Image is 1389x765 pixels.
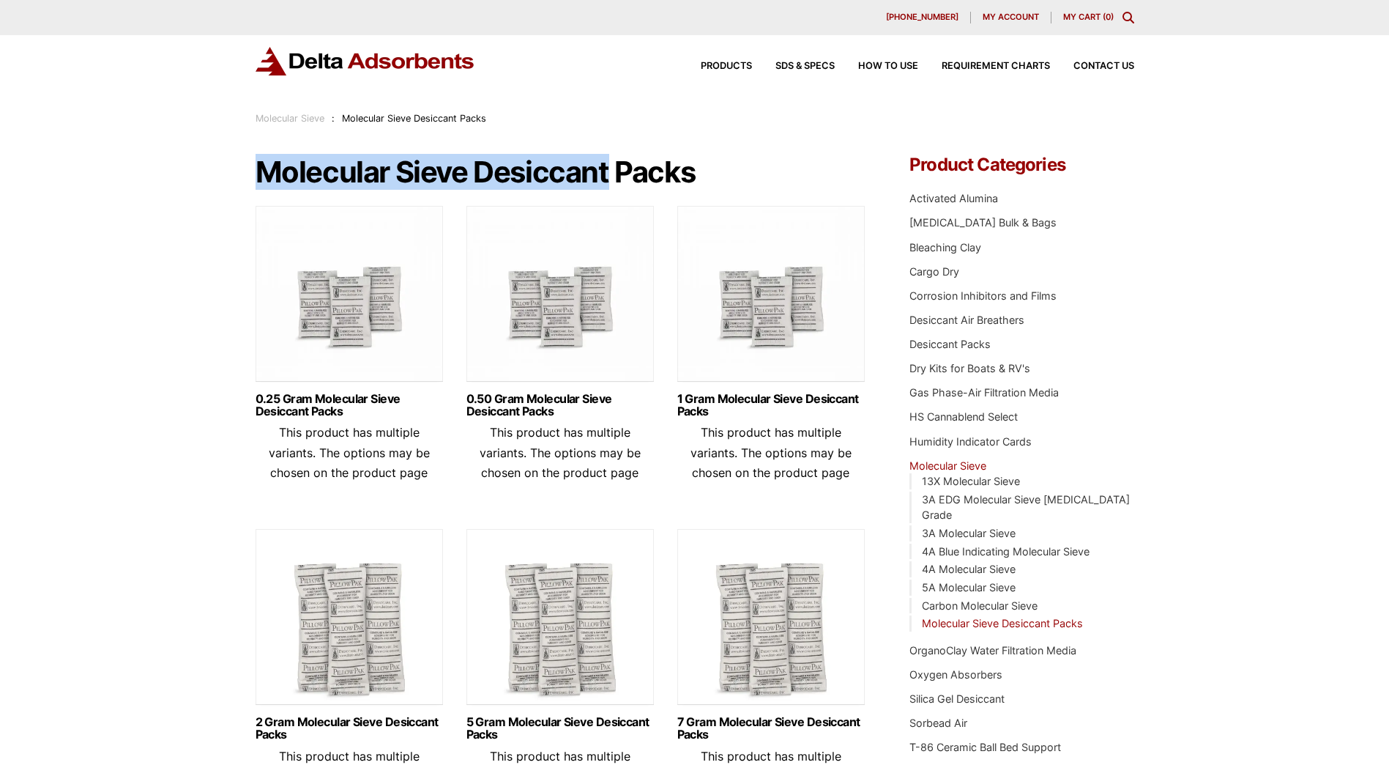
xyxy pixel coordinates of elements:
span: How to Use [858,62,918,71]
a: 0.25 Gram Molecular Sieve Desiccant Packs [256,393,443,418]
a: Molecular Sieve [909,459,986,472]
a: 4A Blue Indicating Molecular Sieve [922,545,1090,558]
span: This product has multiple variants. The options may be chosen on the product page [690,425,852,479]
a: Products [677,62,752,71]
a: 7 Gram Molecular Sieve Desiccant Packs [677,716,865,741]
a: Oxygen Absorbers [909,668,1002,681]
a: 5 Gram Molecular Sieve Desiccant Packs [466,716,654,741]
a: 4A Molecular Sieve [922,563,1016,575]
a: Activated Alumina [909,192,998,204]
a: SDS & SPECS [752,62,835,71]
a: Cargo Dry [909,265,959,278]
span: Products [701,62,752,71]
a: Gas Phase-Air Filtration Media [909,386,1059,399]
a: Sorbead Air [909,717,967,729]
a: Silica Gel Desiccant [909,692,1005,705]
a: OrganoClay Water Filtration Media [909,644,1076,657]
img: Delta Adsorbents [256,47,475,75]
a: Dry Kits for Boats & RV's [909,362,1030,374]
span: This product has multiple variants. The options may be chosen on the product page [269,425,430,479]
span: [PHONE_NUMBER] [886,13,958,21]
a: Humidity Indicator Cards [909,435,1032,448]
a: HS Cannablend Select [909,410,1018,423]
a: Carbon Molecular Sieve [922,599,1038,612]
h4: Product Categories [909,156,1133,174]
span: 0 [1106,12,1111,22]
a: My account [971,12,1051,23]
span: : [332,113,335,124]
a: Desiccant Air Breathers [909,314,1024,326]
a: 0.50 Gram Molecular Sieve Desiccant Packs [466,393,654,418]
a: [MEDICAL_DATA] Bulk & Bags [909,216,1057,229]
h1: Molecular Sieve Desiccant Packs [256,156,866,188]
span: Molecular Sieve Desiccant Packs [342,113,486,124]
a: Molecular Sieve [256,113,324,124]
a: 13X Molecular Sieve [922,475,1020,487]
a: [PHONE_NUMBER] [874,12,971,23]
a: 5A Molecular Sieve [922,581,1016,594]
a: Desiccant Packs [909,338,991,350]
a: 2 Gram Molecular Sieve Desiccant Packs [256,716,443,741]
div: Toggle Modal Content [1122,12,1134,23]
a: Bleaching Clay [909,241,981,254]
a: T-86 Ceramic Ball Bed Support [909,741,1061,753]
a: Corrosion Inhibitors and Films [909,289,1057,302]
a: Molecular Sieve Desiccant Packs [922,617,1083,629]
span: Contact Us [1073,62,1134,71]
a: 1 Gram Molecular Sieve Desiccant Packs [677,393,865,418]
a: My Cart (0) [1063,12,1114,22]
a: 3A Molecular Sieve [922,527,1016,539]
a: 3A EDG Molecular Sieve [MEDICAL_DATA] Grade [922,493,1130,522]
span: This product has multiple variants. The options may be chosen on the product page [480,425,641,479]
a: How to Use [835,62,918,71]
span: My account [983,13,1039,21]
a: Contact Us [1050,62,1134,71]
a: Requirement Charts [918,62,1050,71]
span: Requirement Charts [942,62,1050,71]
span: SDS & SPECS [775,62,835,71]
